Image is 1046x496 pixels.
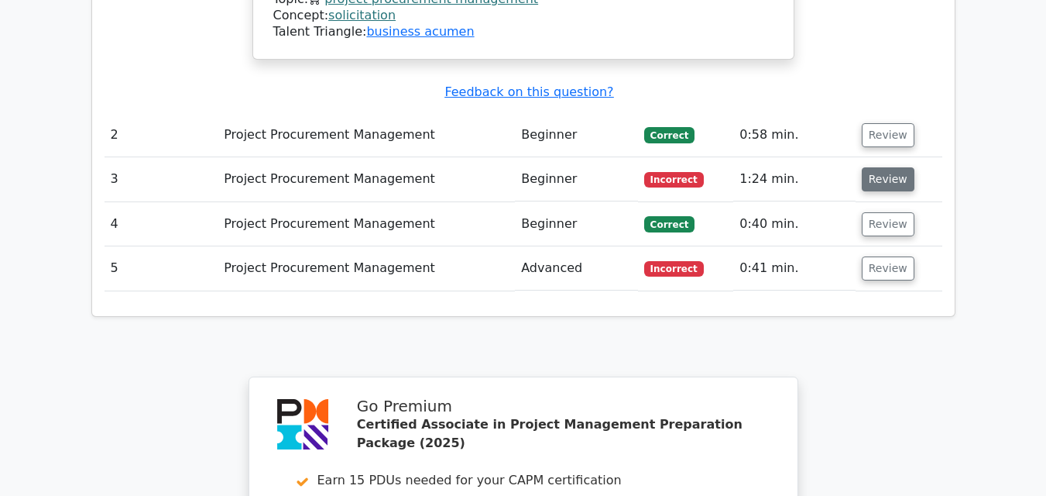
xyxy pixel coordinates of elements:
[105,246,218,291] td: 5
[328,8,396,22] a: solicitation
[862,212,914,236] button: Review
[644,216,694,232] span: Correct
[862,123,914,147] button: Review
[218,202,515,246] td: Project Procurement Management
[733,246,855,291] td: 0:41 min.
[273,8,773,24] div: Concept:
[515,246,638,291] td: Advanced
[515,202,638,246] td: Beginner
[515,157,638,201] td: Beginner
[644,261,704,277] span: Incorrect
[733,113,855,157] td: 0:58 min.
[105,202,218,246] td: 4
[218,113,515,157] td: Project Procurement Management
[644,172,704,188] span: Incorrect
[218,246,515,291] td: Project Procurement Management
[515,113,638,157] td: Beginner
[105,157,218,201] td: 3
[733,202,855,246] td: 0:40 min.
[644,127,694,143] span: Correct
[862,257,914,281] button: Review
[218,157,515,201] td: Project Procurement Management
[862,167,914,191] button: Review
[733,157,855,201] td: 1:24 min.
[444,84,613,99] a: Feedback on this question?
[366,24,474,39] a: business acumen
[105,113,218,157] td: 2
